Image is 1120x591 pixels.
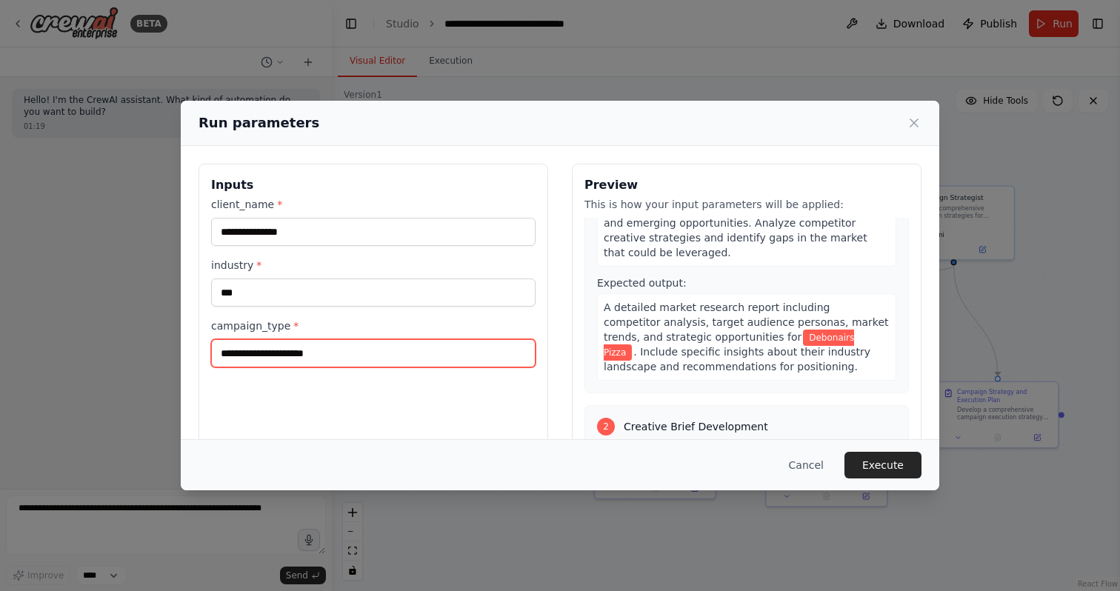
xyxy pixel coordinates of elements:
button: Execute [844,452,921,478]
h3: Preview [584,176,909,194]
span: Expected output: [597,277,687,289]
h3: Inputs [211,176,536,194]
span: Variable: client_name [604,330,854,361]
label: campaign_type [211,318,536,333]
button: Cancel [777,452,836,478]
span: Creative Brief Development [624,419,768,434]
span: . Include specific insights about their industry landscape and recommendations for positioning. [604,346,870,373]
label: client_name [211,197,536,212]
h2: Run parameters [199,113,319,133]
p: This is how your input parameters will be applied: [584,197,909,212]
div: 2 [597,418,615,435]
label: industry [211,258,536,273]
span: A detailed market research report including competitor analysis, target audience personas, market... [604,301,889,343]
span: industry. Research their current market position, key competitors, target audience demographics a... [604,173,873,258]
